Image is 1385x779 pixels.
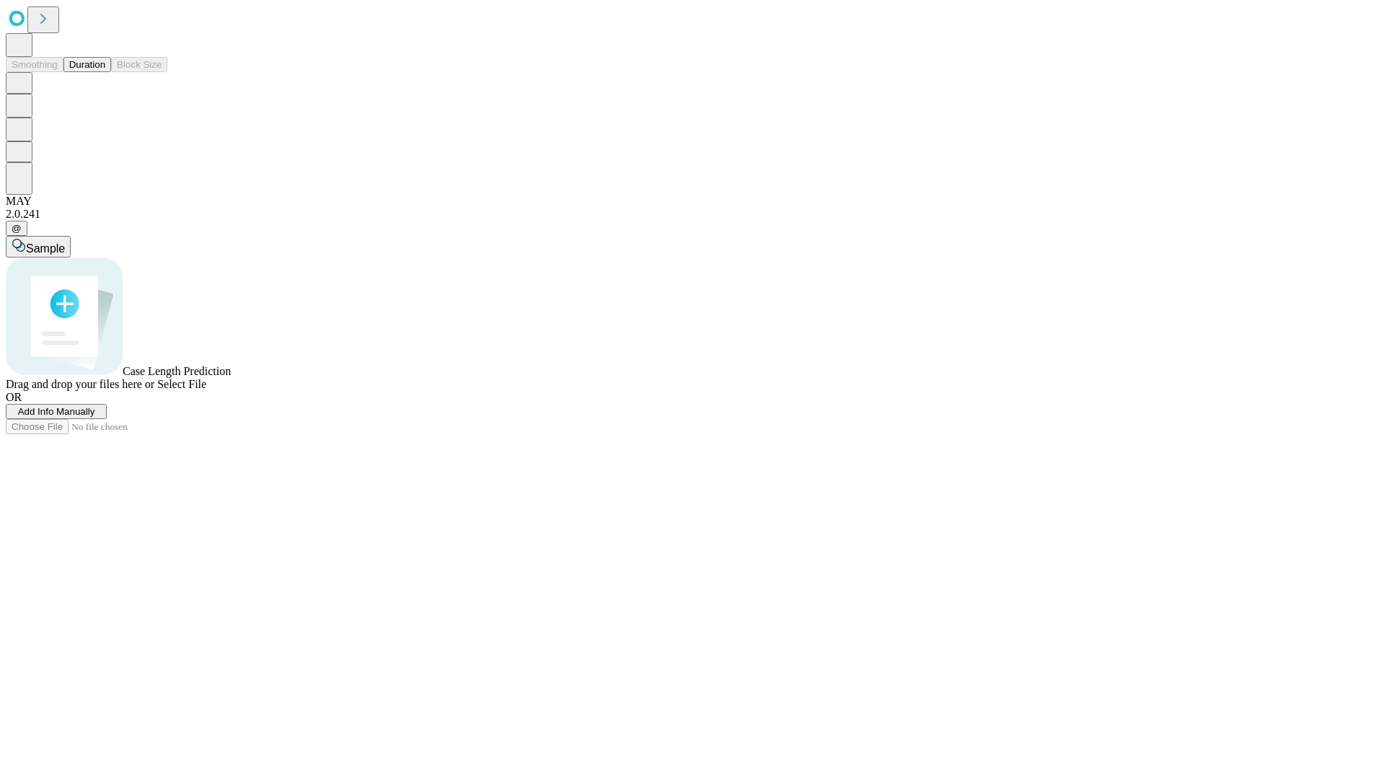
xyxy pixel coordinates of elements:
[12,223,22,234] span: @
[6,236,71,258] button: Sample
[6,221,27,236] button: @
[26,242,65,255] span: Sample
[6,391,22,403] span: OR
[18,406,95,417] span: Add Info Manually
[157,378,206,390] span: Select File
[6,57,63,72] button: Smoothing
[6,208,1379,221] div: 2.0.241
[6,195,1379,208] div: MAY
[6,378,154,390] span: Drag and drop your files here or
[63,57,111,72] button: Duration
[111,57,167,72] button: Block Size
[123,365,231,377] span: Case Length Prediction
[6,404,107,419] button: Add Info Manually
